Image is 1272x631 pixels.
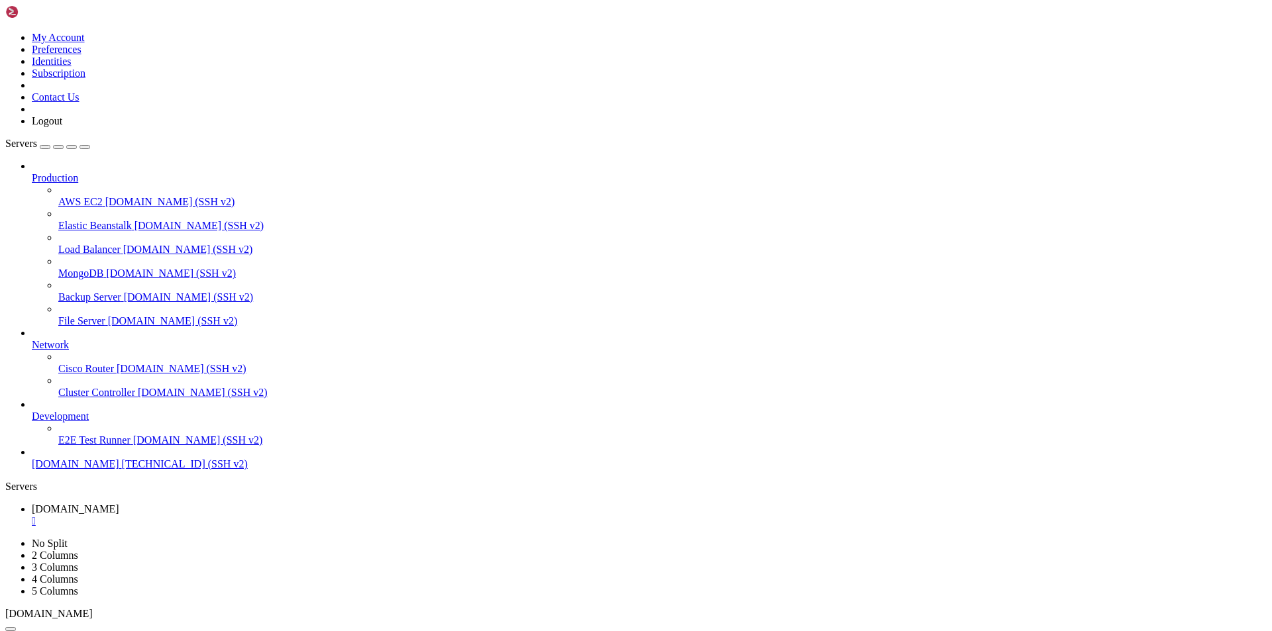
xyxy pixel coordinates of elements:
li: Elastic Beanstalk [DOMAIN_NAME] (SSH v2) [58,208,1267,232]
a: MongoDB [DOMAIN_NAME] (SSH v2) [58,267,1267,279]
span: [TECHNICAL_ID] (SSH v2) [122,458,248,469]
a: Cisco Router [DOMAIN_NAME] (SSH v2) [58,363,1267,375]
img: Shellngn [5,5,81,19]
a: Cluster Controller [DOMAIN_NAME] (SSH v2) [58,387,1267,399]
li: Cluster Controller [DOMAIN_NAME] (SSH v2) [58,375,1267,399]
a: Production [32,172,1267,184]
li: Production [32,160,1267,327]
li: Load Balancer [DOMAIN_NAME] (SSH v2) [58,232,1267,256]
a: vps130383.whmpanels.com [32,503,1267,527]
li: [DOMAIN_NAME] [TECHNICAL_ID] (SSH v2) [32,446,1267,470]
a: File Server [DOMAIN_NAME] (SSH v2) [58,315,1267,327]
a: 5 Columns [32,585,78,597]
span: [DOMAIN_NAME] (SSH v2) [124,291,254,303]
a: 2 Columns [32,550,78,561]
span: Cluster Controller [58,387,135,398]
li: Backup Server [DOMAIN_NAME] (SSH v2) [58,279,1267,303]
a: Servers [5,138,90,149]
a: Subscription [32,68,85,79]
a: No Split [32,538,68,549]
span: AWS EC2 [58,196,103,207]
span: Backup Server [58,291,121,303]
li: Network [32,327,1267,399]
li: Cisco Router [DOMAIN_NAME] (SSH v2) [58,351,1267,375]
a: Logout [32,115,62,126]
div: Servers [5,481,1267,493]
a: [DOMAIN_NAME] [TECHNICAL_ID] (SSH v2) [32,458,1267,470]
span: Servers [5,138,37,149]
a: Identities [32,56,72,67]
span: [DOMAIN_NAME] (SSH v2) [133,434,263,446]
a: Load Balancer [DOMAIN_NAME] (SSH v2) [58,244,1267,256]
span: Elastic Beanstalk [58,220,132,231]
span: E2E Test Runner [58,434,131,446]
span: [DOMAIN_NAME] (SSH v2) [134,220,264,231]
li: File Server [DOMAIN_NAME] (SSH v2) [58,303,1267,327]
span: MongoDB [58,267,103,279]
a: 3 Columns [32,561,78,573]
span: Cisco Router [58,363,114,374]
span: File Server [58,315,105,326]
li: AWS EC2 [DOMAIN_NAME] (SSH v2) [58,184,1267,208]
span: [DOMAIN_NAME] [5,608,93,619]
span: [DOMAIN_NAME] (SSH v2) [138,387,268,398]
span: Production [32,172,78,183]
span: [DOMAIN_NAME] (SSH v2) [108,315,238,326]
a: Backup Server [DOMAIN_NAME] (SSH v2) [58,291,1267,303]
a:  [32,515,1267,527]
a: Development [32,411,1267,422]
a: Elastic Beanstalk [DOMAIN_NAME] (SSH v2) [58,220,1267,232]
span: [DOMAIN_NAME] (SSH v2) [106,267,236,279]
span: Development [32,411,89,422]
span: Load Balancer [58,244,121,255]
span: [DOMAIN_NAME] (SSH v2) [123,244,253,255]
a: E2E Test Runner [DOMAIN_NAME] (SSH v2) [58,434,1267,446]
li: MongoDB [DOMAIN_NAME] (SSH v2) [58,256,1267,279]
li: Development [32,399,1267,446]
a: 4 Columns [32,573,78,585]
span: [DOMAIN_NAME] (SSH v2) [105,196,235,207]
li: E2E Test Runner [DOMAIN_NAME] (SSH v2) [58,422,1267,446]
span: [DOMAIN_NAME] [32,458,119,469]
a: AWS EC2 [DOMAIN_NAME] (SSH v2) [58,196,1267,208]
span: [DOMAIN_NAME] (SSH v2) [117,363,246,374]
a: Contact Us [32,91,79,103]
span: [DOMAIN_NAME] [32,503,119,514]
span: Network [32,339,69,350]
a: Preferences [32,44,81,55]
a: My Account [32,32,85,43]
a: Network [32,339,1267,351]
